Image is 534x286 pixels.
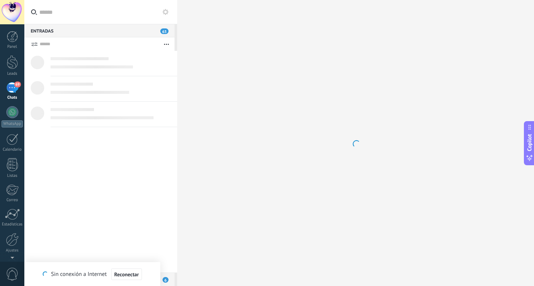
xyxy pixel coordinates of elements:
[160,28,169,34] span: 63
[1,222,23,227] div: Estadísticas
[111,268,142,280] button: Reconectar
[14,82,21,87] span: 69
[43,268,142,280] div: Sin conexión a Internet
[114,272,139,277] span: Reconectar
[1,173,23,178] div: Listas
[24,24,175,37] div: Entradas
[158,37,175,51] button: Más
[1,198,23,203] div: Correo
[1,248,23,253] div: Ajustes
[1,95,23,100] div: Chats
[163,277,169,283] span: 6
[1,44,23,49] div: Panel
[1,71,23,76] div: Leads
[1,120,23,127] div: WhatsApp
[1,147,23,152] div: Calendario
[526,134,533,151] span: Copilot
